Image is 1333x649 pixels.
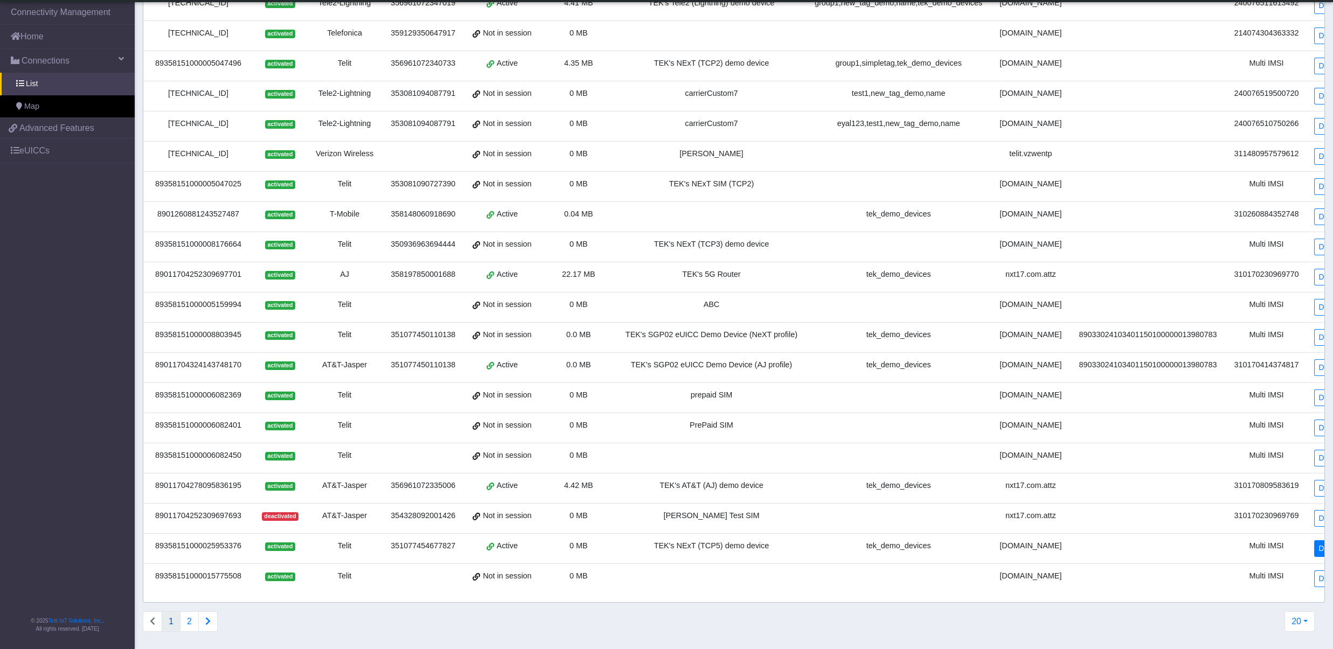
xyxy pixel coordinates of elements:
[483,510,531,522] span: Not in session
[265,542,295,551] span: activated
[1249,451,1284,459] span: Multi IMSI
[997,480,1064,492] div: nxt17.com.attz
[314,58,376,69] div: Telit
[483,329,531,341] span: Not in session
[570,300,588,309] span: 0 MB
[570,421,588,429] span: 0 MB
[483,450,531,462] span: Not in session
[623,329,800,341] div: TEK's SGP02 eUICC Demo Device (NeXT profile)
[314,178,376,190] div: Telit
[265,422,295,430] span: activated
[623,480,800,492] div: TEK's AT&T (AJ) demo device
[22,54,70,67] span: Connections
[265,211,295,219] span: activated
[265,241,295,249] span: activated
[564,210,593,218] span: 0.04 MB
[314,118,376,130] div: Tele2-Lightning
[623,88,800,100] div: carrierCustom7
[1234,89,1299,97] span: 240076519500720
[150,329,247,341] div: 89358151000008803945
[570,179,588,188] span: 0 MB
[997,299,1064,311] div: [DOMAIN_NAME]
[566,360,591,369] span: 0.0 MB
[150,88,247,100] div: [TECHNICAL_ID]
[314,239,376,250] div: Telit
[997,450,1064,462] div: [DOMAIN_NAME]
[813,118,984,130] div: eyal123,test1,new_tag_demo,name
[265,573,295,581] span: activated
[265,271,295,280] span: activated
[813,540,984,552] div: tek_demo_devices
[623,510,800,522] div: [PERSON_NAME] Test SIM
[1249,390,1284,399] span: Multi IMSI
[1077,359,1219,371] div: 89033024103401150100000013980783
[388,510,457,522] div: 354328092001426
[314,208,376,220] div: T-Mobile
[497,58,518,69] span: Active
[483,88,531,100] span: Not in session
[388,27,457,39] div: 359129350647917
[314,88,376,100] div: Tele2-Lightning
[813,359,984,371] div: tek_demo_devices
[1234,149,1299,158] span: 311480957579612
[265,30,295,38] span: activated
[314,420,376,431] div: Telit
[570,390,588,399] span: 0 MB
[265,180,295,189] span: activated
[19,122,94,135] span: Advanced Features
[497,269,518,281] span: Active
[1234,360,1299,369] span: 310170414374817
[314,299,376,311] div: Telit
[997,540,1064,552] div: [DOMAIN_NAME]
[314,359,376,371] div: AT&T-Jasper
[150,510,247,522] div: 89011704252309697693
[483,239,531,250] span: Not in session
[813,58,984,69] div: group1,simpletag,tek_demo_devices
[1249,59,1284,67] span: Multi IMSI
[314,269,376,281] div: AJ
[388,58,457,69] div: 356961072340733
[150,118,247,130] div: [TECHNICAL_ID]
[570,511,588,520] span: 0 MB
[570,451,588,459] span: 0 MB
[623,148,800,160] div: [PERSON_NAME]
[314,510,376,522] div: AT&T-Jasper
[1234,270,1299,278] span: 310170230969770
[813,88,984,100] div: test1,new_tag_demo,name
[1249,300,1284,309] span: Multi IMSI
[143,611,218,632] nav: Connections list navigation
[1249,541,1284,550] span: Multi IMSI
[483,27,531,39] span: Not in session
[997,27,1064,39] div: [DOMAIN_NAME]
[623,239,800,250] div: TEK's NExT (TCP3) demo device
[1249,240,1284,248] span: Multi IMSI
[483,118,531,130] span: Not in session
[483,178,531,190] span: Not in session
[314,27,376,39] div: Telefonica
[314,450,376,462] div: Telit
[314,148,376,160] div: Verizon Wireless
[570,240,588,248] span: 0 MB
[150,269,247,281] div: 89011704252309697701
[1249,330,1284,339] span: Multi IMSI
[265,60,295,68] span: activated
[314,570,376,582] div: Telit
[388,480,457,492] div: 356961072335006
[150,480,247,492] div: 89011704278095836195
[497,540,518,552] span: Active
[570,29,588,37] span: 0 MB
[1234,210,1299,218] span: 310260884352748
[623,420,800,431] div: PrePaid SIM
[150,389,247,401] div: 89358151000006082369
[150,450,247,462] div: 89358151000006082450
[388,88,457,100] div: 353081094087791
[1285,611,1315,632] button: 20
[265,482,295,491] span: activated
[388,178,457,190] div: 353081090727390
[314,540,376,552] div: Telit
[265,361,295,370] span: activated
[570,119,588,128] span: 0 MB
[388,118,457,130] div: 353081094087791
[150,359,247,371] div: 89011704324143748170
[483,299,531,311] span: Not in session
